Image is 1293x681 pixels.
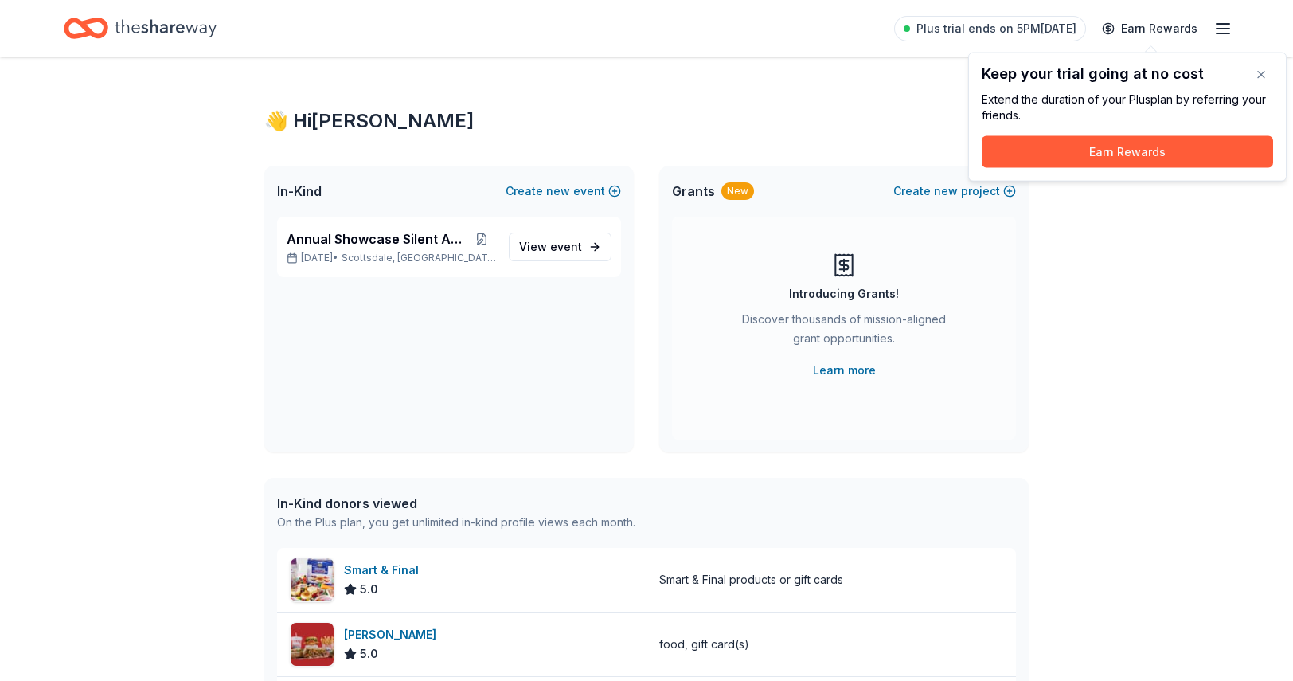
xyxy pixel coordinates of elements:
[982,136,1273,168] button: Earn Rewards
[344,625,443,644] div: [PERSON_NAME]
[360,644,378,663] span: 5.0
[1092,14,1207,43] a: Earn Rewards
[813,361,876,380] a: Learn more
[789,284,899,303] div: Introducing Grants!
[659,570,843,589] div: Smart & Final products or gift cards
[277,494,635,513] div: In-Kind donors viewed
[934,182,958,201] span: new
[916,19,1076,38] span: Plus trial ends on 5PM[DATE]
[264,108,1029,134] div: 👋 Hi [PERSON_NAME]
[550,240,582,253] span: event
[360,580,378,599] span: 5.0
[277,182,322,201] span: In-Kind
[287,252,496,264] p: [DATE] •
[736,310,952,354] div: Discover thousands of mission-aligned grant opportunities.
[893,182,1016,201] button: Createnewproject
[291,623,334,666] img: Image for Portillo's
[659,635,749,654] div: food, gift card(s)
[287,229,467,249] span: Annual Showcase Silent Auction
[277,513,635,532] div: On the Plus plan, you get unlimited in-kind profile views each month.
[342,252,496,264] span: Scottsdale, [GEOGRAPHIC_DATA]
[64,10,217,47] a: Home
[894,16,1086,41] a: Plus trial ends on 5PM[DATE]
[721,182,754,200] div: New
[982,92,1273,123] div: Extend the duration of your Plus plan by referring your friends.
[982,66,1273,82] div: Keep your trial going at no cost
[291,558,334,601] img: Image for Smart & Final
[506,182,621,201] button: Createnewevent
[519,237,582,256] span: View
[509,233,611,261] a: View event
[672,182,715,201] span: Grants
[546,182,570,201] span: new
[344,561,425,580] div: Smart & Final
